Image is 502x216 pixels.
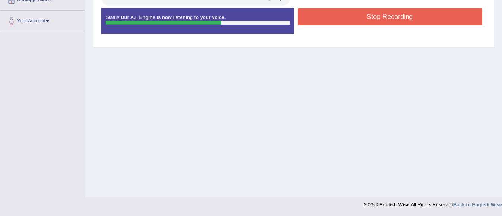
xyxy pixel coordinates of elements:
strong: English Wise. [379,202,411,207]
button: Stop Recording [298,8,483,25]
a: Your Account [0,11,85,29]
a: Back to English Wise [453,202,502,207]
strong: Our A.I. Engine is now listening to your voice. [120,14,226,20]
div: 2025 © All Rights Reserved [364,197,502,208]
div: Status: [101,8,294,34]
